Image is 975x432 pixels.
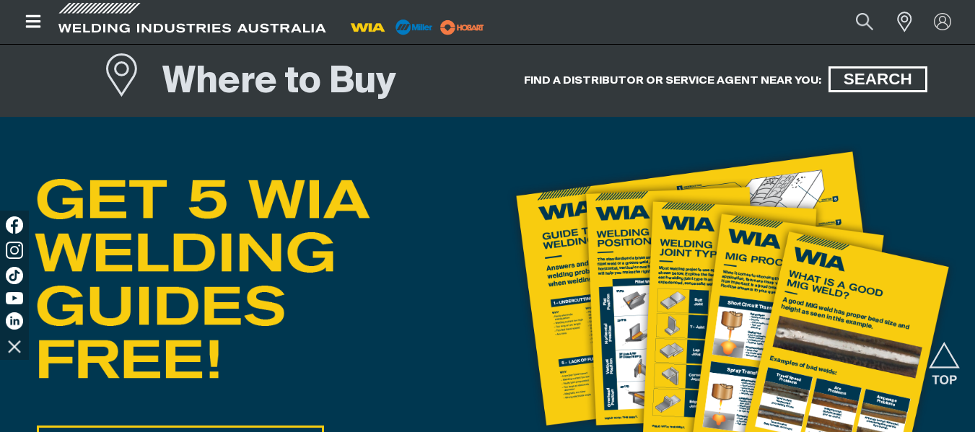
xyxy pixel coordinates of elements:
img: LinkedIn [6,312,23,330]
a: SEARCH [828,66,927,92]
img: Get 5 WIA Welding Guides Free! [33,176,372,382]
img: miller [436,17,489,38]
img: Facebook [6,216,23,234]
span: SEARCH [831,66,925,92]
a: Where to Buy [103,58,162,111]
img: hide socials [2,334,27,358]
a: miller [436,22,489,32]
button: Search products [840,6,889,38]
h1: Where to Buy [162,59,396,106]
img: YouTube [6,292,23,304]
img: Instagram [6,242,23,259]
img: TikTok [6,267,23,284]
input: Product name or item number... [822,6,889,38]
h5: FIND A DISTRIBUTOR OR SERVICE AGENT NEAR YOU: [524,74,821,87]
button: Scroll to top [928,342,961,374]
